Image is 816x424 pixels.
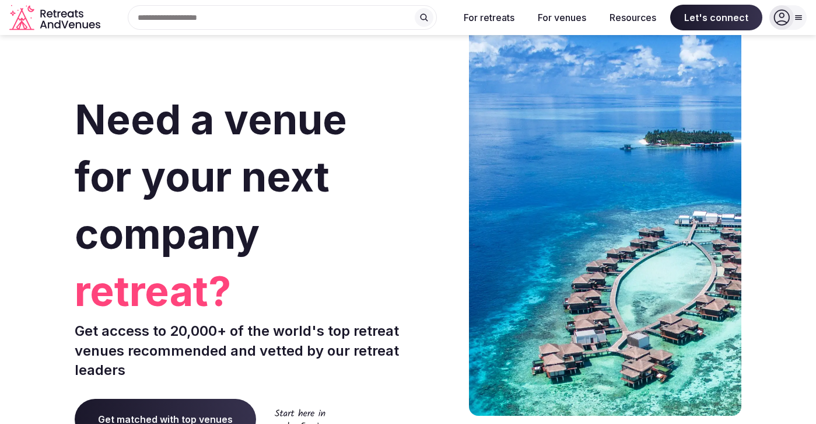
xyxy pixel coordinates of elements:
button: For retreats [454,5,524,30]
a: Visit the homepage [9,5,103,31]
button: For venues [528,5,596,30]
span: retreat? [75,263,404,320]
span: Need a venue for your next company [75,95,347,259]
button: Resources [600,5,666,30]
svg: Retreats and Venues company logo [9,5,103,31]
span: Let's connect [670,5,762,30]
p: Get access to 20,000+ of the world's top retreat venues recommended and vetted by our retreat lea... [75,321,404,380]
